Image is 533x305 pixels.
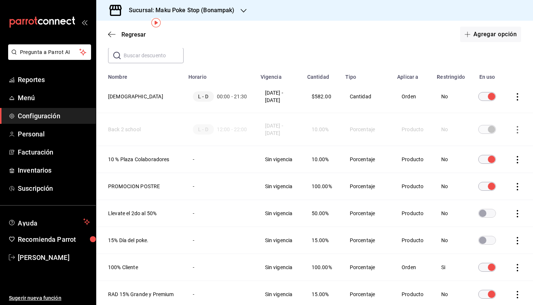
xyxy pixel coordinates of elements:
[393,173,432,200] td: Producto
[256,113,303,146] td: [DATE] - [DATE]
[96,113,184,146] th: Back 2 school
[108,31,146,38] button: Regresar
[18,217,80,226] span: Ayuda
[96,254,184,281] th: 100% Cliente
[432,173,469,200] td: No
[393,227,432,254] td: Producto
[432,200,469,227] td: No
[393,80,432,113] td: Orden
[432,227,469,254] td: No
[18,234,90,244] span: Recomienda Parrot
[184,146,256,173] td: -
[514,237,521,244] button: actions
[514,156,521,163] button: actions
[256,200,303,227] td: Sin vigencia
[124,48,184,63] input: Buscar descuento
[312,291,329,297] span: 15.00%
[393,69,432,80] th: Aplicar a
[184,173,256,200] td: -
[256,227,303,254] td: Sin vigencia
[312,126,329,132] span: 10.00%
[432,69,469,80] th: Restringido
[393,146,432,173] td: Producto
[303,69,341,80] th: Cantidad
[96,146,184,173] th: 10 % Plaza Colaboradores
[341,227,393,254] td: Porcentaje
[18,165,90,175] span: Inventarios
[123,6,235,15] h3: Sucursal: Maku Poke Stop (Bonampak)
[514,93,521,101] button: actions
[432,146,469,173] td: No
[193,91,214,102] span: L - D
[514,264,521,271] button: actions
[460,27,521,42] button: Agregar opción
[18,129,90,139] span: Personal
[184,200,256,227] td: -
[514,183,521,190] button: actions
[20,48,80,56] span: Pregunta a Parrot AI
[8,44,91,60] button: Pregunta a Parrot AI
[18,147,90,157] span: Facturación
[312,156,329,162] span: 10.00%
[393,254,432,281] td: Orden
[393,113,432,146] td: Producto
[514,291,521,298] button: actions
[341,146,393,173] td: Porcentaje
[18,183,90,193] span: Suscripción
[18,75,90,85] span: Reportes
[96,80,184,113] th: [DEMOGRAPHIC_DATA]
[341,254,393,281] td: Porcentaje
[341,200,393,227] td: Porcentaje
[341,69,393,80] th: Tipo
[193,124,214,135] span: L - D
[217,93,247,100] span: 00:00 - 21:30
[96,173,184,200] th: PROMOCION POSTRE
[514,210,521,217] button: actions
[184,254,256,281] td: -
[256,173,303,200] td: Sin vigencia
[432,254,469,281] td: Si
[393,200,432,227] td: Producto
[256,146,303,173] td: Sin vigencia
[18,111,90,121] span: Configuración
[151,18,161,27] img: Tooltip marker
[312,237,329,243] span: 15.00%
[96,227,184,254] th: 15% Día del poke.
[96,200,184,227] th: Llevate el 2do al 50%
[312,94,331,99] span: $582.00
[312,210,329,216] span: 50.00%
[184,69,256,80] th: Horario
[18,253,90,262] span: [PERSON_NAME]
[514,126,521,133] button: actions
[469,69,505,80] th: En uso
[184,227,256,254] td: -
[9,294,90,302] span: Sugerir nueva función
[341,113,393,146] td: Porcentaje
[217,126,247,133] span: 12:00 - 22:00
[256,80,303,113] td: [DATE] - [DATE]
[341,80,393,113] td: Cantidad
[312,264,332,270] span: 100.00%
[5,54,91,61] a: Pregunta a Parrot AI
[121,31,146,38] span: Regresar
[256,69,303,80] th: Vigencia
[341,173,393,200] td: Porcentaje
[432,113,469,146] td: No
[432,80,469,113] td: No
[256,254,303,281] td: Sin vigencia
[81,19,87,25] button: open_drawer_menu
[18,93,90,103] span: Menú
[312,183,332,189] span: 100.00%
